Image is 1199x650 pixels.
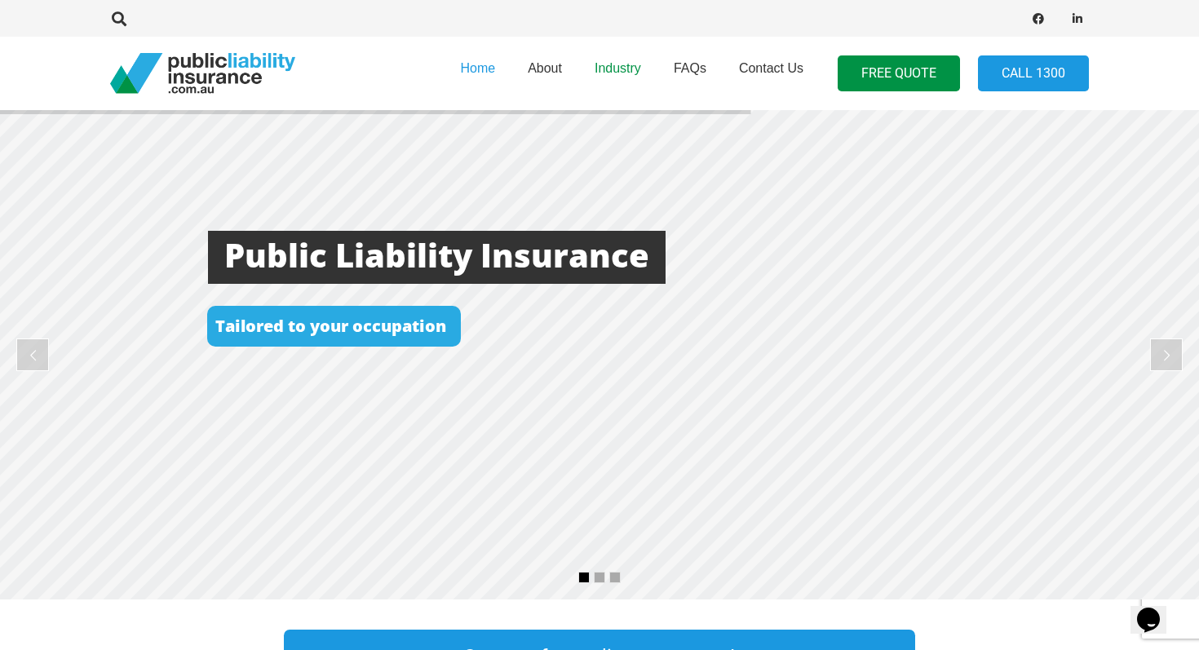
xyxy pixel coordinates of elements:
[528,61,562,75] span: About
[103,11,135,26] a: Search
[460,61,495,75] span: Home
[1130,585,1183,634] iframe: chat widget
[657,32,723,115] a: FAQs
[978,55,1089,92] a: Call 1300
[674,61,706,75] span: FAQs
[739,61,803,75] span: Contact Us
[578,32,657,115] a: Industry
[723,32,820,115] a: Contact Us
[511,32,578,115] a: About
[110,53,295,94] a: pli_logotransparent
[1027,7,1050,30] a: Facebook
[1066,7,1089,30] a: LinkedIn
[838,55,960,92] a: FREE QUOTE
[444,32,511,115] a: Home
[595,61,641,75] span: Industry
